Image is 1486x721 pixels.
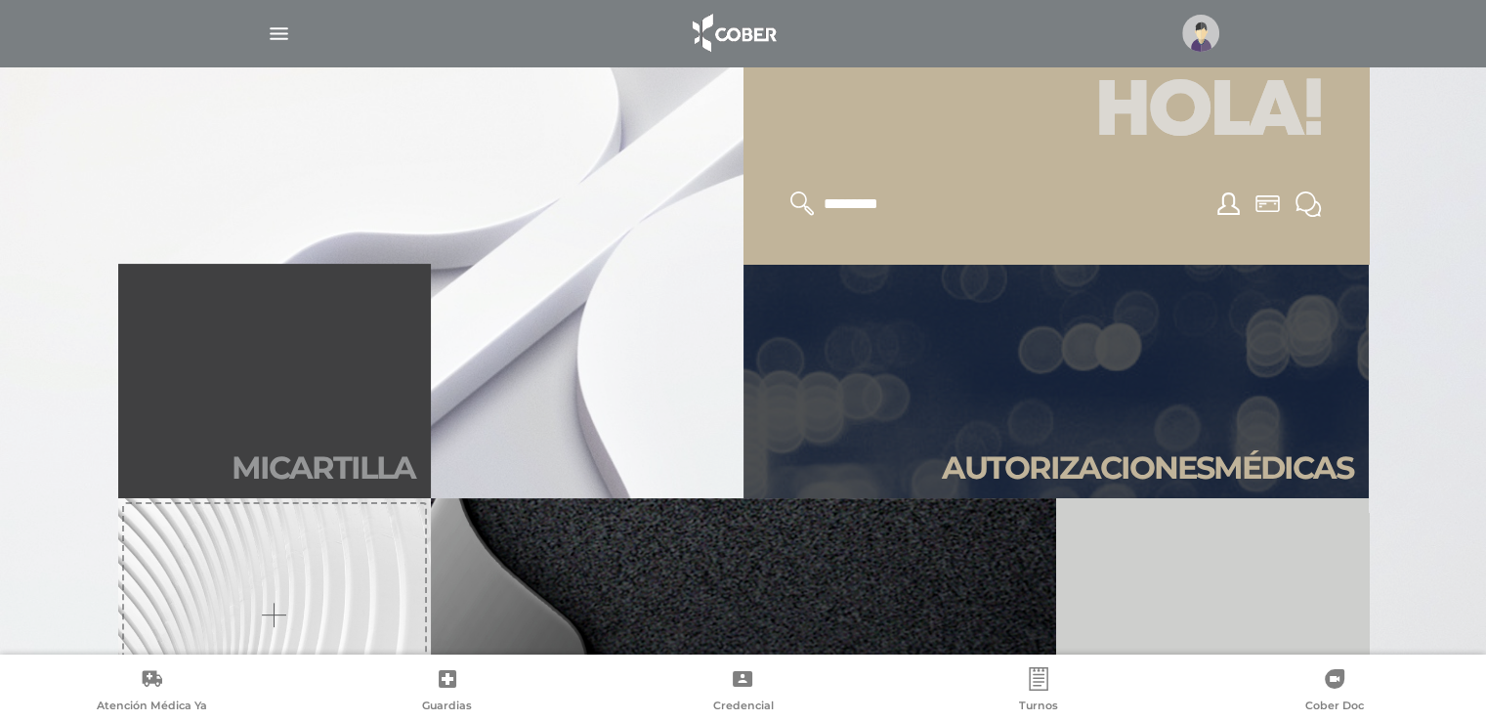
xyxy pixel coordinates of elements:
span: Guardias [422,699,472,716]
h2: Mi car tilla [232,449,415,487]
img: Cober_menu-lines-white.svg [267,21,291,46]
a: Guardias [300,667,596,717]
a: Cober Doc [1186,667,1482,717]
img: profile-placeholder.svg [1182,15,1219,52]
h2: Autori zaciones médicas [942,449,1353,487]
span: Turnos [1019,699,1058,716]
span: Cober Doc [1305,699,1364,716]
img: logo_cober_home-white.png [682,10,785,57]
span: Credencial [712,699,773,716]
a: Atención Médica Ya [4,667,300,717]
a: Credencial [595,667,891,717]
h1: Hola! [767,59,1345,168]
a: Micartilla [118,264,431,498]
a: Autorizacionesmédicas [743,264,1369,498]
span: Atención Médica Ya [97,699,207,716]
a: Turnos [891,667,1187,717]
